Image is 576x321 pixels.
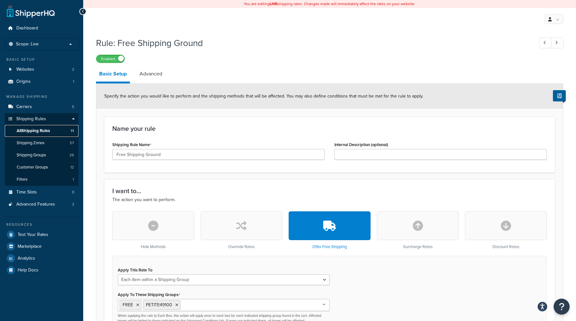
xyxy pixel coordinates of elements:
span: 0 [72,190,74,195]
a: Shipping Groups26 [5,149,78,161]
a: Next Record [551,38,564,48]
a: Previous Record [539,38,552,48]
span: Customer Groups [17,165,48,170]
a: Shipping Rules [5,113,78,125]
a: Test Your Rates [5,229,78,240]
a: Marketplace [5,241,78,252]
span: FREE [123,301,133,308]
span: Dashboard [16,26,38,31]
span: Shipping Rules [16,116,46,122]
a: Advanced [136,66,165,82]
h1: Rule: Free Shipping Ground [96,37,527,49]
div: Manage Shipping [5,94,78,99]
li: Carriers [5,101,78,113]
span: Shipping Groups [17,153,46,158]
div: Resources [5,222,78,227]
a: Analytics [5,253,78,264]
div: Basic Setup [5,57,78,62]
span: 1 [73,79,74,84]
span: 2 [72,67,74,72]
b: LIVE [270,1,277,7]
span: PETITE49100 [146,301,172,308]
a: Origins1 [5,76,78,88]
div: Offer Free Shipping [289,211,371,249]
span: Marketplace [18,244,42,249]
label: Apply This Rate To [118,268,152,272]
a: Advanced Features2 [5,199,78,210]
span: 26 [69,153,74,158]
span: All Shipping Rules [17,128,50,134]
span: Time Slots [16,190,37,195]
div: Override Rates [201,211,283,249]
span: Carriers [16,104,32,110]
li: Advanced Features [5,199,78,210]
a: Customer Groups12 [5,161,78,173]
div: Surcharge Rates [377,211,459,249]
label: Shipping Rule Name [112,142,151,147]
span: 12 [70,165,74,170]
h3: Name your rule [112,125,547,132]
label: Apply To These Shipping Groups [118,292,180,297]
h3: I want to... [112,187,547,194]
span: 5 [72,104,74,110]
span: 11 [71,128,74,134]
span: Websites [16,67,34,72]
label: Enabled [96,55,124,63]
a: Filters1 [5,174,78,185]
div: Discount Rates [465,211,547,249]
button: Open Resource Center [554,299,570,315]
a: Help Docs [5,264,78,276]
span: 57 [70,140,74,146]
a: Basic Setup [96,66,130,83]
span: Test Your Rates [18,232,48,238]
a: Carriers5 [5,101,78,113]
a: Shipping Zones57 [5,137,78,149]
li: Shipping Zones [5,137,78,149]
button: Show Help Docs [553,90,566,101]
li: Origins [5,76,78,88]
span: Scope: Live [16,42,39,47]
span: 2 [72,202,74,207]
li: Customer Groups [5,161,78,173]
label: Internal Description (optional) [334,142,388,147]
span: 1 [73,177,74,182]
li: Filters [5,174,78,185]
a: Time Slots0 [5,186,78,198]
span: Origins [16,79,31,84]
span: Advanced Features [16,202,55,207]
li: Shipping Groups [5,149,78,161]
div: Hide Methods [112,211,194,249]
a: Websites2 [5,64,78,75]
a: AllShipping Rules11 [5,125,78,137]
span: Help Docs [18,268,38,273]
li: Shipping Rules [5,113,78,186]
span: Shipping Zones [17,140,44,146]
p: The action you want to perform. [112,196,547,203]
li: Time Slots [5,186,78,198]
span: Specify the action you would like to perform and the shipping methods that will be affected. You ... [104,93,423,99]
li: Websites [5,64,78,75]
a: Dashboard [5,22,78,34]
span: Filters [17,177,28,182]
span: Analytics [18,256,35,261]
